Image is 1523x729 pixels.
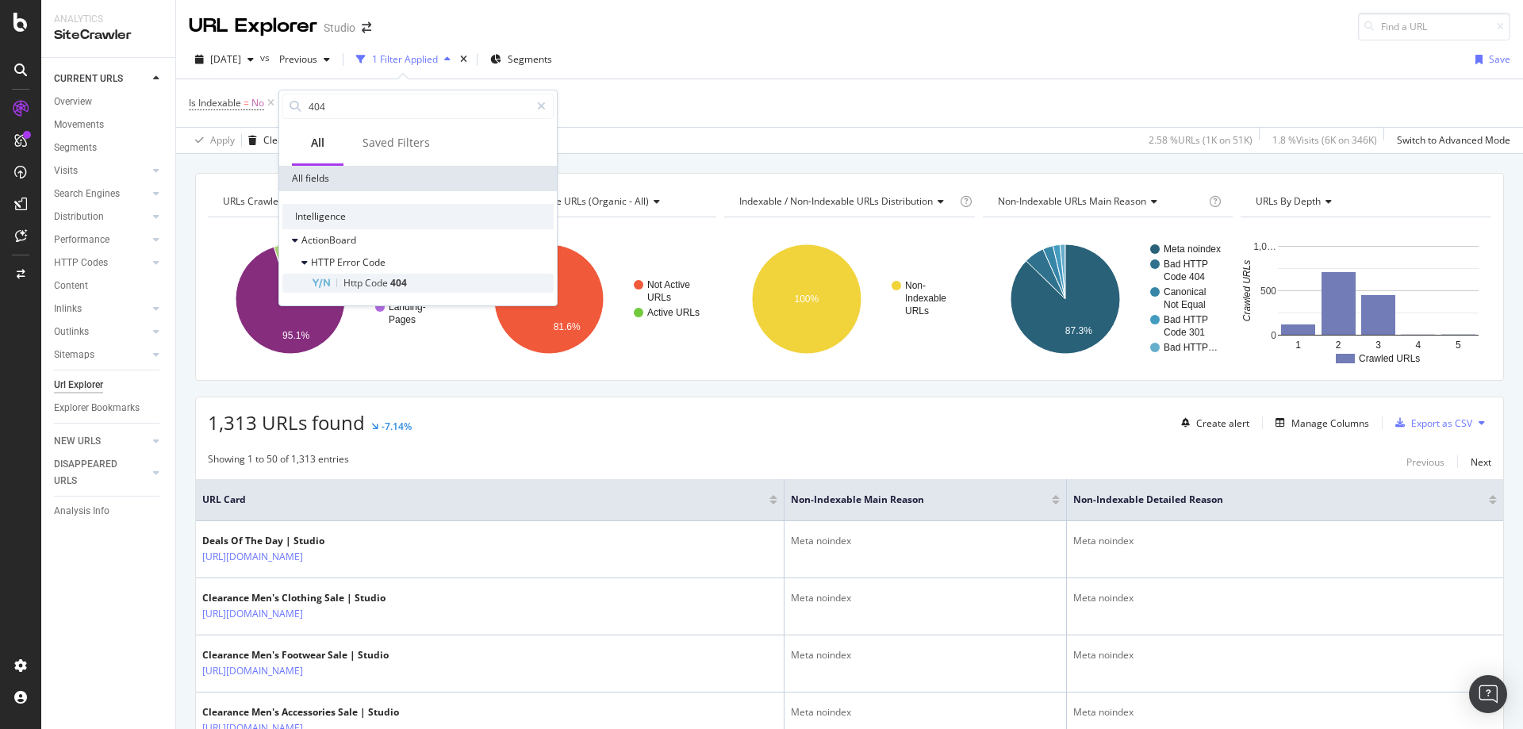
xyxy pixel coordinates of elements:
a: Movements [54,117,164,133]
div: Clearance Men's Footwear Sale | Studio [202,648,389,662]
div: A chart. [724,230,975,368]
text: URLs [647,292,671,303]
text: 0 [1272,330,1277,341]
a: [URL][DOMAIN_NAME] [202,663,303,679]
div: Explorer Bookmarks [54,400,140,416]
span: Non-Indexable Main Reason [791,493,1028,507]
a: Visits [54,163,148,179]
div: Clearance Men's Accessories Sale | Studio [202,705,399,719]
div: 1.8 % Visits ( 6K on 346K ) [1272,133,1377,147]
span: Non-Indexable URLs Main Reason [998,194,1146,208]
button: Add Filter [278,94,341,113]
a: Segments [54,140,164,156]
a: NEW URLS [54,433,148,450]
svg: A chart. [983,230,1233,368]
text: Crawled URLs [1359,353,1420,364]
div: Apply [210,133,235,147]
div: Showing 1 to 50 of 1,313 entries [208,452,349,471]
div: Movements [54,117,104,133]
div: Export as CSV [1411,416,1472,430]
div: All fields [279,166,557,191]
text: Canonical [1164,286,1206,297]
text: Active URLs [647,307,700,318]
text: Bad HTTP [1164,314,1208,325]
button: Segments [484,47,558,72]
div: -7.14% [382,420,412,433]
span: Non-Indexable Detailed Reason [1073,493,1465,507]
div: Sitemaps [54,347,94,363]
svg: A chart. [466,230,717,368]
div: SiteCrawler [54,26,163,44]
div: Studio [324,20,355,36]
a: Overview [54,94,164,110]
a: HTTP Codes [54,255,148,271]
span: Is Indexable [189,96,241,109]
a: Analysis Info [54,503,164,520]
text: 4 [1416,340,1421,351]
text: Bad HTTP [1164,259,1208,270]
button: 1 Filter Applied [350,47,457,72]
div: Inlinks [54,301,82,317]
div: Deals Of The Day | Studio [202,534,372,548]
div: times [457,52,470,67]
a: Outlinks [54,324,148,340]
div: Url Explorer [54,377,103,393]
text: Crawled URLs [1242,260,1253,321]
div: Meta noindex [1073,648,1497,662]
button: Clear [242,128,287,153]
button: Switch to Advanced Mode [1391,128,1510,153]
span: URLs by Depth [1256,194,1321,208]
svg: A chart. [208,230,458,368]
div: All [311,135,324,151]
text: 2 [1336,340,1341,351]
div: Clear [263,133,287,147]
text: Meta noindex [1164,244,1221,255]
div: Outlinks [54,324,89,340]
div: Meta noindex [791,648,1060,662]
div: Manage Columns [1291,416,1369,430]
a: Explorer Bookmarks [54,400,164,416]
button: [DATE] [189,47,260,72]
span: Code [365,276,390,290]
div: Meta noindex [791,591,1060,605]
a: Content [54,278,164,294]
text: 87.3% [1065,325,1092,336]
button: Previous [273,47,336,72]
h4: Indexable / Non-Indexable URLs Distribution [736,189,957,214]
text: Pages [389,314,416,325]
text: Not Equal [1164,299,1206,310]
a: Sitemaps [54,347,148,363]
div: Meta noindex [1073,591,1497,605]
span: URLs Crawled By Botify By pagetype [223,194,382,208]
div: HTTP Codes [54,255,108,271]
text: 95.1% [282,330,309,341]
div: Saved Filters [363,135,430,151]
div: Meta noindex [1073,534,1497,548]
text: Not Active [647,279,690,290]
a: CURRENT URLS [54,71,148,87]
div: Next [1471,455,1491,469]
button: Create alert [1175,410,1249,435]
button: Export as CSV [1389,410,1472,435]
button: Save [1469,47,1510,72]
div: Intelligence [282,204,554,229]
h4: Active / Not Active URLs [478,189,703,214]
a: Inlinks [54,301,148,317]
div: Distribution [54,209,104,225]
button: Manage Columns [1269,413,1369,432]
span: Code [363,255,386,269]
span: 404 [390,276,407,290]
a: DISAPPEARED URLS [54,456,148,489]
div: Save [1489,52,1510,66]
div: Meta noindex [791,705,1060,719]
div: Content [54,278,88,294]
span: No [251,92,264,114]
text: Code 301 [1164,327,1205,338]
div: Meta noindex [1073,705,1497,719]
text: 1,0… [1254,241,1277,252]
div: NEW URLS [54,433,101,450]
span: vs [260,51,273,64]
div: DISAPPEARED URLS [54,456,134,489]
